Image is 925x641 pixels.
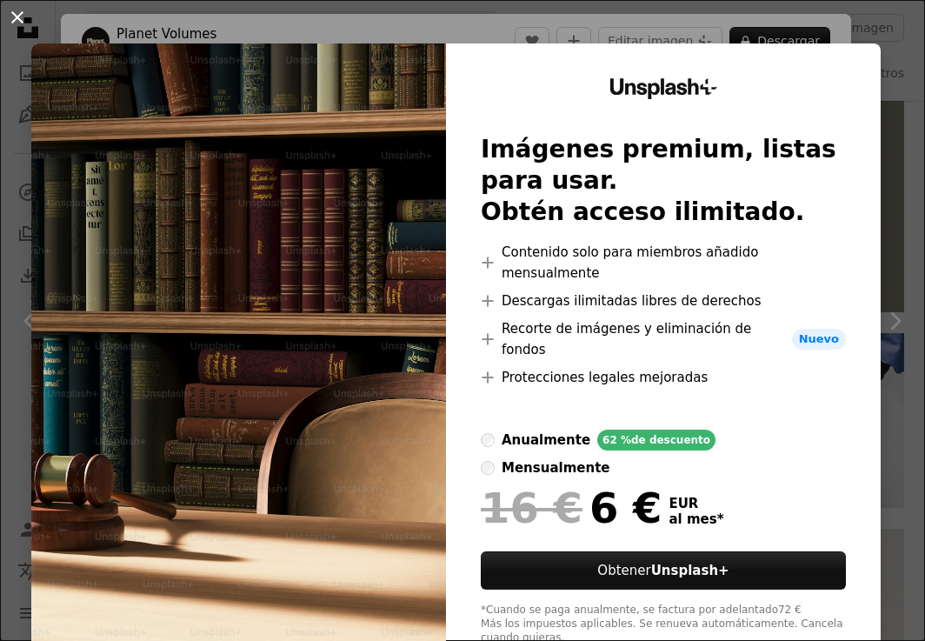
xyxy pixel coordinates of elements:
[481,485,662,531] div: 6 €
[792,329,846,350] span: Nuevo
[481,367,846,388] li: Protecciones legales mejoradas
[481,485,582,531] span: 16 €
[669,511,723,527] span: al mes *
[481,242,846,284] li: Contenido solo para miembros añadido mensualmente
[481,433,495,447] input: anualmente62 %de descuento
[502,430,590,451] div: anualmente
[651,563,729,578] strong: Unsplash+
[481,551,846,590] button: ObtenerUnsplash+
[502,457,609,478] div: mensualmente
[597,430,715,451] div: 62 % de descuento
[481,461,495,475] input: mensualmente
[669,496,723,511] span: EUR
[481,318,846,360] li: Recorte de imágenes y eliminación de fondos
[481,290,846,311] li: Descargas ilimitadas libres de derechos
[481,134,846,228] h2: Imágenes premium, listas para usar. Obtén acceso ilimitado.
